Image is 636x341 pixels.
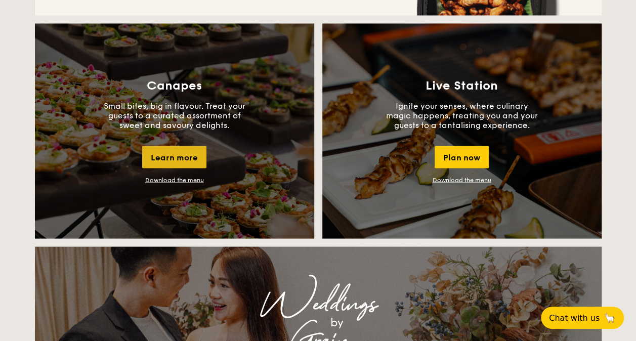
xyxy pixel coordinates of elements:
p: Small bites, big in flavour. Treat your guests to a curated assortment of sweet and savoury delig... [99,101,250,130]
div: Plan now [435,146,489,168]
a: Download the menu [145,176,204,183]
div: Weddings [124,295,513,313]
button: Chat with us🦙 [541,307,624,329]
h3: Live Station [426,78,498,93]
span: Chat with us [549,313,600,323]
a: Download the menu [433,176,491,183]
h3: Canapes [147,78,202,93]
p: Ignite your senses, where culinary magic happens, treating you and your guests to a tantalising e... [386,101,538,130]
div: Learn more [142,146,206,168]
span: 🦙 [604,312,616,324]
div: by [161,313,513,331]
